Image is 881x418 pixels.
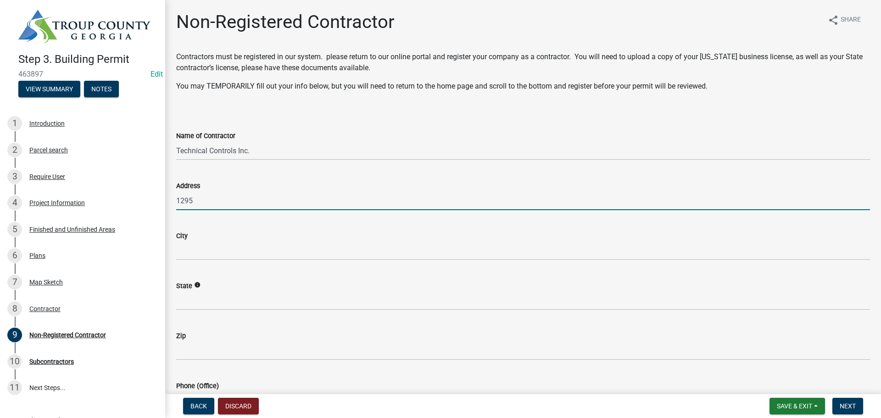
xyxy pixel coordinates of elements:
div: 5 [7,222,22,237]
div: Non-Registered Contractor [29,332,106,338]
span: Share [841,15,861,26]
wm-modal-confirm: Summary [18,86,80,93]
div: Parcel search [29,147,68,153]
wm-modal-confirm: Notes [84,86,119,93]
div: Map Sketch [29,279,63,285]
label: Address [176,183,200,189]
img: Troup County, Georgia [18,10,151,43]
div: Project Information [29,200,85,206]
div: Plans [29,252,45,259]
p: You may TEMPORARILY fill out your info below, but you will need to return to the home page and sc... [176,81,870,92]
div: Finished and Unfinished Areas [29,226,115,233]
h1: Non-Registered Contractor [176,11,395,33]
i: info [194,282,201,288]
div: 8 [7,301,22,316]
button: Discard [218,398,259,414]
button: View Summary [18,81,80,97]
div: 4 [7,195,22,210]
div: 2 [7,143,22,157]
span: 463897 [18,70,147,78]
div: Contractor [29,306,61,312]
span: Back [190,402,207,410]
label: State [176,283,192,290]
div: 9 [7,328,22,342]
div: 10 [7,354,22,369]
button: Save & Exit [769,398,825,414]
button: Next [832,398,863,414]
span: Next [840,402,856,410]
div: Require User [29,173,65,180]
h4: Step 3. Building Permit [18,53,158,66]
i: share [828,15,839,26]
label: Phone (Office) [176,383,219,390]
div: 3 [7,169,22,184]
div: 11 [7,380,22,395]
div: Subcontractors [29,358,74,365]
div: 7 [7,275,22,290]
label: Name of Contractor [176,133,235,139]
div: 1 [7,116,22,131]
span: Save & Exit [777,402,812,410]
button: shareShare [820,11,868,29]
button: Notes [84,81,119,97]
div: 6 [7,248,22,263]
button: Back [183,398,214,414]
a: Edit [151,70,163,78]
wm-modal-confirm: Edit Application Number [151,70,163,78]
label: Zip [176,333,186,340]
label: City [176,233,188,240]
div: Introduction [29,120,65,127]
p: Contractors must be registered in our system. please return to our online portal and register you... [176,51,870,73]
